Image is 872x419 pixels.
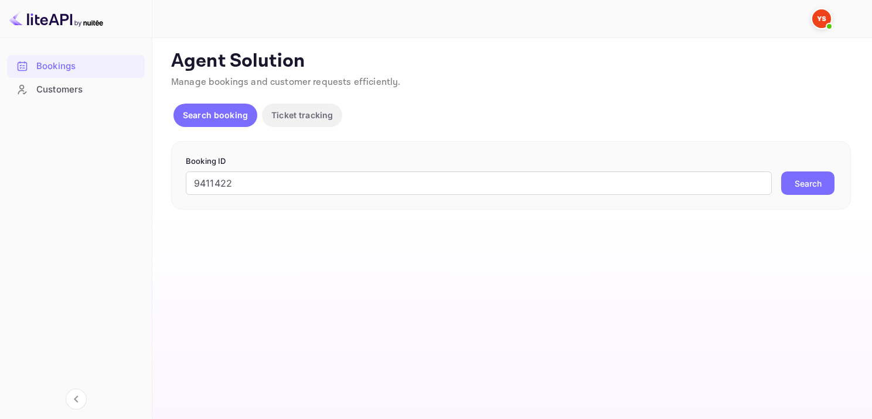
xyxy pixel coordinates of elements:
input: Enter Booking ID (e.g., 63782194) [186,171,772,195]
img: Yandex Support [812,9,831,28]
div: Bookings [36,60,139,73]
button: Search [781,171,834,195]
p: Ticket tracking [271,109,333,121]
p: Search booking [183,109,248,121]
p: Agent Solution [171,50,851,73]
p: Booking ID [186,156,836,167]
div: Customers [36,83,139,97]
span: Manage bookings and customer requests efficiently. [171,76,401,88]
div: Bookings [7,55,145,78]
button: Collapse navigation [66,389,87,410]
a: Customers [7,78,145,100]
a: Bookings [7,55,145,77]
div: Customers [7,78,145,101]
img: LiteAPI logo [9,9,103,28]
